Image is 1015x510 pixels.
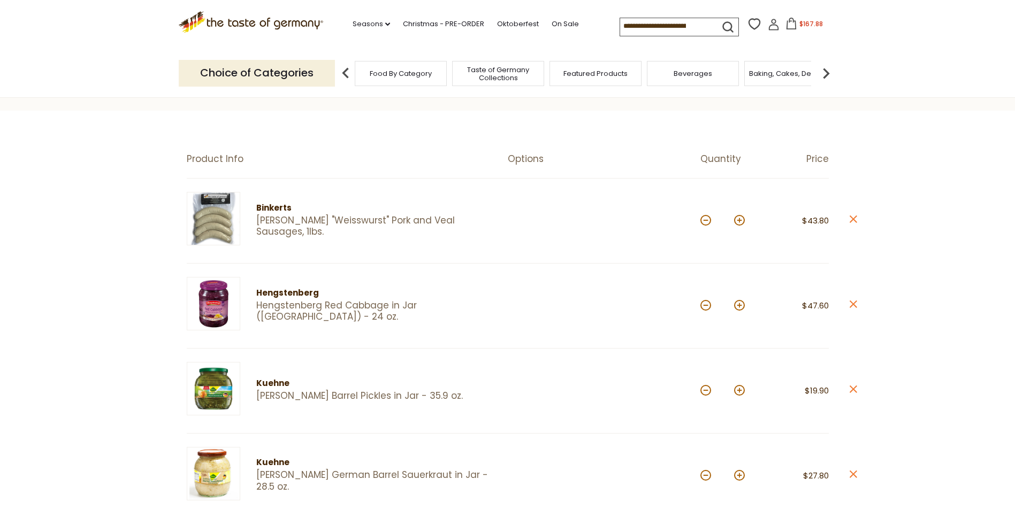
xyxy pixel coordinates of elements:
a: Hengstenberg Red Cabbage in Jar ([GEOGRAPHIC_DATA]) - 24 oz. [256,300,489,323]
span: $47.60 [802,300,829,311]
a: On Sale [552,18,579,30]
div: Price [765,153,829,165]
img: Binkert's "Weisswurst" Pork and Veal Sausages, 1lbs. [187,192,240,245]
span: $167.88 [799,19,823,28]
a: Seasons [353,18,390,30]
span: $27.80 [803,470,829,481]
button: $167.88 [782,18,827,34]
a: [PERSON_NAME] "Weisswurst" Pork and Veal Sausages, 1lbs. [256,215,489,238]
a: [PERSON_NAME] German Barrel Sauerkraut in Jar - 28.5 oz. [256,469,489,492]
a: Featured Products [563,69,628,78]
img: next arrow [815,63,837,84]
div: Options [508,153,700,165]
div: Binkerts [256,202,489,215]
p: Choice of Categories [179,60,335,86]
img: previous arrow [335,63,356,84]
a: Oktoberfest [497,18,539,30]
div: Quantity [700,153,765,165]
div: Kuehne [256,377,489,390]
div: Kuehne [256,456,489,469]
a: [PERSON_NAME] Barrel Pickles in Jar - 35.9 oz. [256,390,489,401]
div: Hengstenberg [256,287,489,300]
span: $43.80 [802,215,829,226]
span: $19.90 [805,385,829,396]
a: Food By Category [370,69,432,78]
div: Product Info [187,153,508,165]
img: Kuehne German Barrel Sauerkraut in Jar [187,447,240,500]
img: Kuehne Barrel Pickles in Jar [187,362,240,415]
a: Christmas - PRE-ORDER [403,18,484,30]
img: Hengstenberg Red Cabbage [187,277,240,330]
a: Beverages [674,69,712,78]
a: Baking, Cakes, Desserts [749,69,832,78]
a: Taste of Germany Collections [455,66,541,82]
